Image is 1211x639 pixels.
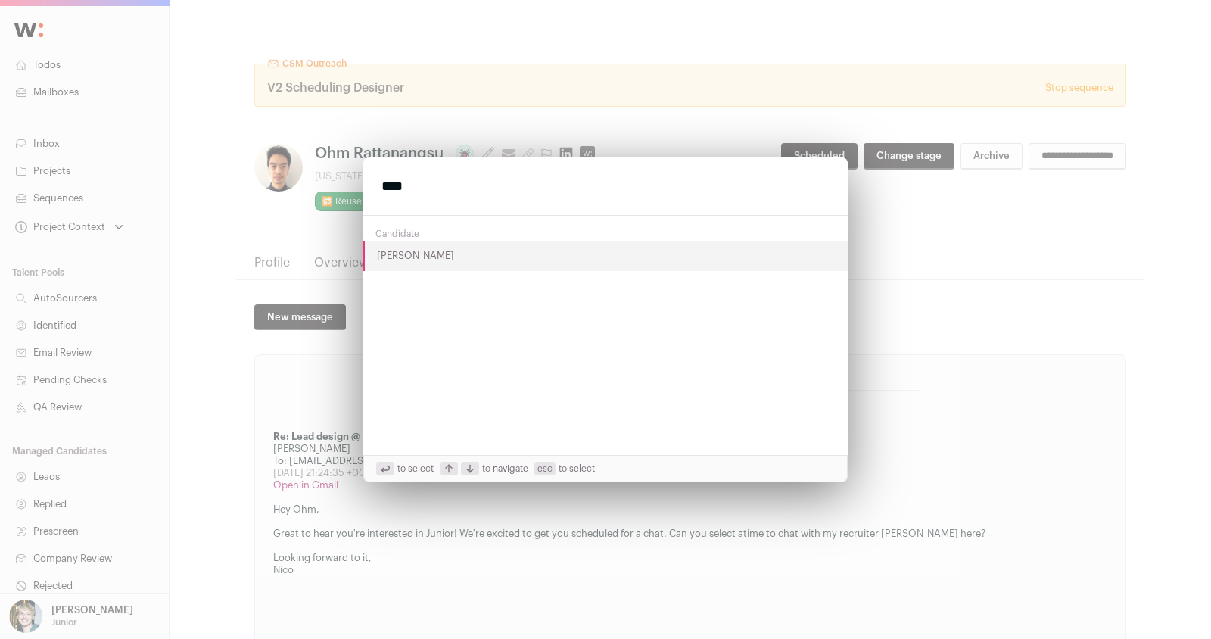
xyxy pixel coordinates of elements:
span: esc [534,462,556,475]
span: to navigate [440,462,528,475]
span: to select [376,462,434,475]
button: [PERSON_NAME] [363,241,848,271]
div: Candidate [363,222,848,241]
span: to select [534,462,595,475]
